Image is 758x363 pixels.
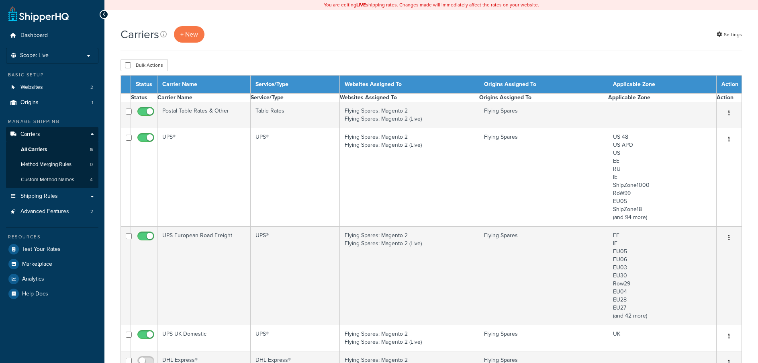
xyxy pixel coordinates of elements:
[157,76,251,94] th: Carrier Name
[6,234,98,240] div: Resources
[157,227,251,325] td: UPS European Road Freight
[479,94,608,102] th: Origins Assigned To
[251,227,340,325] td: UPS®
[6,157,98,172] a: Method Merging Rules 0
[6,118,98,125] div: Manage Shipping
[340,94,479,102] th: Websites Assigned To
[356,1,366,8] b: LIVE
[157,325,251,351] td: UPS UK Domestic
[20,99,39,106] span: Origins
[20,52,49,59] span: Scope: Live
[251,325,340,351] td: UPS®
[6,95,98,110] li: Origins
[20,193,58,200] span: Shipping Rules
[90,161,93,168] span: 0
[6,172,98,187] li: Custom Method Names
[21,176,74,183] span: Custom Method Names
[608,325,717,351] td: UK
[121,59,168,71] button: Bulk Actions
[6,157,98,172] li: Method Merging Rules
[21,146,47,153] span: All Carriers
[22,276,44,283] span: Analytics
[174,26,204,43] a: + New
[340,227,479,325] td: Flying Spares: Magento 2 Flying Spares: Magento 2 (Live)
[251,76,340,94] th: Service/Type
[90,208,93,215] span: 2
[20,131,40,138] span: Carriers
[6,242,98,256] a: Test Your Rates
[6,204,98,219] li: Advanced Features
[251,102,340,128] td: Table Rates
[6,204,98,219] a: Advanced Features 2
[157,102,251,128] td: Postal Table Rates & Other
[717,94,742,102] th: Action
[6,142,98,157] a: All Carriers 5
[6,287,98,301] a: Help Docs
[22,246,61,253] span: Test Your Rates
[6,95,98,110] a: Origins 1
[20,84,43,91] span: Websites
[251,94,340,102] th: Service/Type
[608,227,717,325] td: EE IE EU05 EU06 EU03 EU30 Row29 EU04 EU28 EU27 (and 42 more)
[717,76,742,94] th: Action
[157,128,251,227] td: UPS®
[608,128,717,227] td: US 48 US APO US EE RU IE ShipZone1000 RoW99 EU05 ShipZone18 (and 94 more)
[6,257,98,271] a: Marketplace
[340,325,479,351] td: Flying Spares: Magento 2 Flying Spares: Magento 2 (Live)
[6,127,98,188] li: Carriers
[479,128,608,227] td: Flying Spares
[479,102,608,128] td: Flying Spares
[90,84,93,91] span: 2
[608,76,717,94] th: Applicable Zone
[6,127,98,142] a: Carriers
[479,227,608,325] td: Flying Spares
[6,189,98,204] a: Shipping Rules
[6,272,98,286] a: Analytics
[22,261,52,268] span: Marketplace
[6,172,98,187] a: Custom Method Names 4
[6,80,98,95] li: Websites
[90,176,93,183] span: 4
[608,94,717,102] th: Applicable Zone
[22,291,48,297] span: Help Docs
[6,72,98,78] div: Basic Setup
[479,325,608,351] td: Flying Spares
[157,94,251,102] th: Carrier Name
[479,76,608,94] th: Origins Assigned To
[131,76,157,94] th: Status
[90,146,93,153] span: 5
[6,80,98,95] a: Websites 2
[340,102,479,128] td: Flying Spares: Magento 2 Flying Spares: Magento 2 (Live)
[6,142,98,157] li: All Carriers
[131,94,157,102] th: Status
[340,76,479,94] th: Websites Assigned To
[121,27,159,42] h1: Carriers
[20,208,69,215] span: Advanced Features
[20,32,48,39] span: Dashboard
[6,28,98,43] a: Dashboard
[340,128,479,227] td: Flying Spares: Magento 2 Flying Spares: Magento 2 (Live)
[8,6,69,22] a: ShipperHQ Home
[21,161,72,168] span: Method Merging Rules
[717,29,742,40] a: Settings
[251,128,340,227] td: UPS®
[92,99,93,106] span: 1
